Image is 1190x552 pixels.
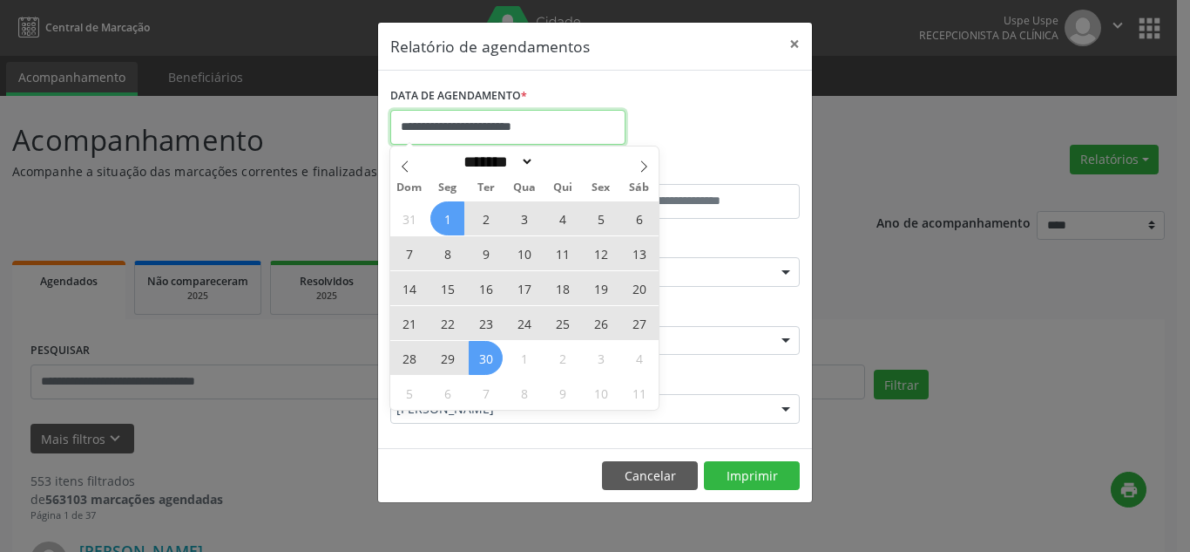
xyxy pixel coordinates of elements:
span: Setembro 22, 2025 [430,306,464,340]
span: Setembro 2, 2025 [469,201,503,235]
span: Setembro 1, 2025 [430,201,464,235]
span: Qua [505,182,544,194]
h5: Relatório de agendamentos [390,35,590,58]
label: DATA DE AGENDAMENTO [390,83,527,110]
span: Outubro 8, 2025 [507,376,541,410]
span: Sáb [620,182,659,194]
span: Setembro 12, 2025 [584,236,618,270]
span: Outubro 11, 2025 [622,376,656,410]
span: Outubro 6, 2025 [430,376,464,410]
span: Setembro 24, 2025 [507,306,541,340]
span: Setembro 3, 2025 [507,201,541,235]
span: Setembro 18, 2025 [545,271,579,305]
span: Outubro 5, 2025 [392,376,426,410]
span: Setembro 30, 2025 [469,341,503,375]
span: Outubro 2, 2025 [545,341,579,375]
span: Setembro 28, 2025 [392,341,426,375]
span: Outubro 9, 2025 [545,376,579,410]
span: Ter [467,182,505,194]
span: Setembro 16, 2025 [469,271,503,305]
span: Setembro 14, 2025 [392,271,426,305]
button: Cancelar [602,461,698,491]
span: Outubro 10, 2025 [584,376,618,410]
span: Dom [390,182,429,194]
span: Setembro 21, 2025 [392,306,426,340]
span: Setembro 10, 2025 [507,236,541,270]
span: Outubro 7, 2025 [469,376,503,410]
button: Close [777,23,812,65]
span: Setembro 29, 2025 [430,341,464,375]
select: Month [457,153,534,171]
span: Setembro 27, 2025 [622,306,656,340]
span: Setembro 15, 2025 [430,271,464,305]
span: Setembro 26, 2025 [584,306,618,340]
label: ATÉ [599,157,800,184]
span: Setembro 8, 2025 [430,236,464,270]
span: Qui [544,182,582,194]
input: Year [534,153,592,171]
span: Setembro 11, 2025 [545,236,579,270]
span: Agosto 31, 2025 [392,201,426,235]
span: Setembro 6, 2025 [622,201,656,235]
span: Sex [582,182,620,194]
span: Setembro 9, 2025 [469,236,503,270]
span: Outubro 1, 2025 [507,341,541,375]
span: Setembro 7, 2025 [392,236,426,270]
span: Setembro 20, 2025 [622,271,656,305]
span: Seg [429,182,467,194]
span: Setembro 13, 2025 [622,236,656,270]
span: Setembro 25, 2025 [545,306,579,340]
button: Imprimir [704,461,800,491]
span: Setembro 17, 2025 [507,271,541,305]
span: Setembro 23, 2025 [469,306,503,340]
span: Outubro 4, 2025 [622,341,656,375]
span: Setembro 5, 2025 [584,201,618,235]
span: Outubro 3, 2025 [584,341,618,375]
span: Setembro 4, 2025 [545,201,579,235]
span: Setembro 19, 2025 [584,271,618,305]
